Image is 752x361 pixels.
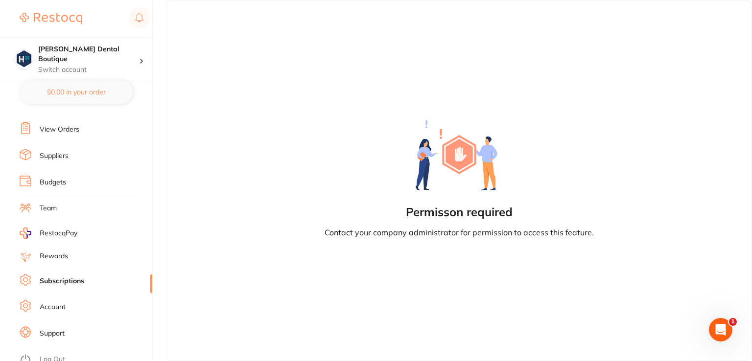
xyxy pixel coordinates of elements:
a: Account [40,302,66,312]
p: Switch account [38,65,139,75]
span: 1 [729,318,737,326]
img: Harris Dental Boutique [15,50,33,68]
a: Rewards [40,251,68,261]
a: View Orders [40,125,79,135]
a: Subscriptions [40,276,84,286]
a: Support [40,329,65,338]
img: Restocq Logo [20,13,82,24]
iframe: Intercom live chat [709,318,732,341]
button: $0.00 in your order [20,80,133,104]
a: Restocq Logo [20,7,82,30]
h2: Permisson required [406,205,513,219]
a: Team [40,203,57,213]
p: Contact your company administrator for permission to access this feature. [325,227,594,238]
a: Suppliers [40,151,69,161]
span: RestocqPay [40,228,77,238]
a: Budgets [40,178,66,187]
img: RestocqPay [20,227,31,239]
a: RestocqPay [20,227,77,239]
h4: Harris Dental Boutique [38,45,139,64]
